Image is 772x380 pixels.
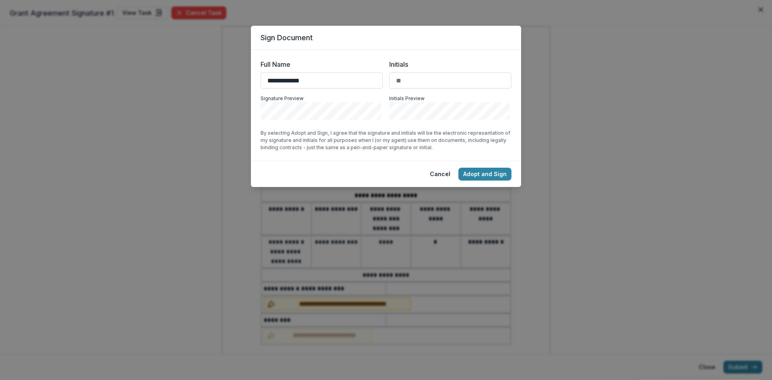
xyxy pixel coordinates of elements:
[261,129,511,151] p: By selecting Adopt and Sign, I agree that the signature and initials will be the electronic repre...
[251,26,521,50] header: Sign Document
[261,60,378,69] label: Full Name
[389,95,511,102] p: Initials Preview
[389,60,507,69] label: Initials
[261,95,383,102] p: Signature Preview
[425,168,455,181] button: Cancel
[458,168,511,181] button: Adopt and Sign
